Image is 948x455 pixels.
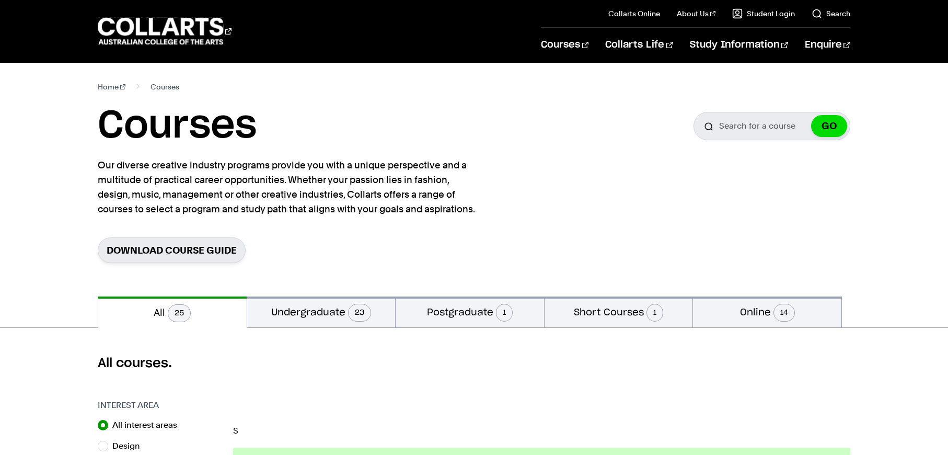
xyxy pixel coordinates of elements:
a: Search [812,8,850,19]
a: Collarts Life [605,28,673,62]
button: Postgraduate1 [396,297,544,327]
span: 1 [646,304,663,322]
button: GO [811,115,847,137]
span: 23 [348,304,371,322]
a: Collarts Online [608,8,660,19]
a: Home [98,79,125,94]
h2: All courses. [98,355,850,372]
a: Study Information [690,28,788,62]
p: S [233,427,850,435]
div: Go to homepage [98,16,232,46]
h3: Interest Area [98,399,223,412]
span: 14 [773,304,795,322]
a: About Us [677,8,715,19]
input: Search for a course [693,112,850,140]
span: 25 [168,304,191,322]
span: 1 [496,304,513,322]
a: Courses [541,28,588,62]
a: Student Login [732,8,795,19]
a: Download Course Guide [98,237,246,263]
h1: Courses [98,103,257,150]
span: Courses [151,79,179,94]
button: All25 [98,297,247,328]
label: Design [112,439,148,453]
button: Undergraduate23 [247,297,396,327]
button: Short Courses1 [545,297,693,327]
p: Our diverse creative industry programs provide you with a unique perspective and a multitude of p... [98,158,479,217]
button: Online14 [693,297,841,327]
label: All interest areas [112,418,186,433]
a: Enquire [805,28,850,62]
